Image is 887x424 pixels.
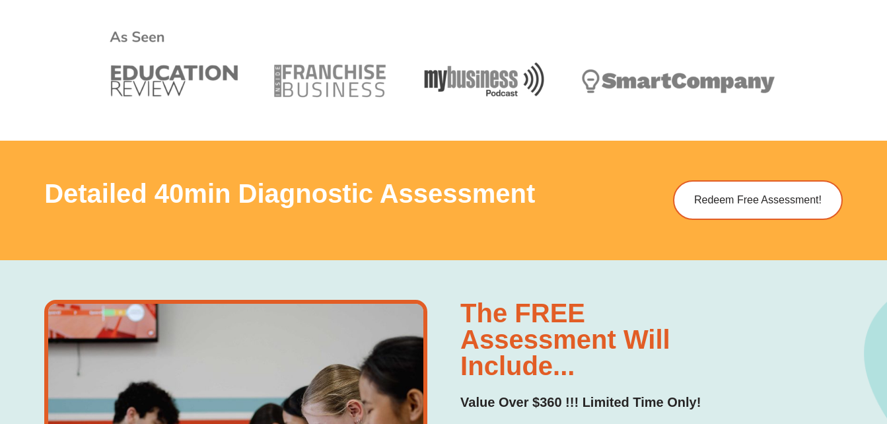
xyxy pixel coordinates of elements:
span: Redeem Free Assessment! [694,195,822,205]
iframe: Chat Widget [667,275,887,424]
h3: The FREE assessment will include... [460,300,763,379]
a: Redeem Free Assessment! [673,180,843,220]
p: Value Over $360 !!! Limited Time Only! [460,392,763,413]
h3: Detailed 40min Diagnostic Assessment [44,180,581,207]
